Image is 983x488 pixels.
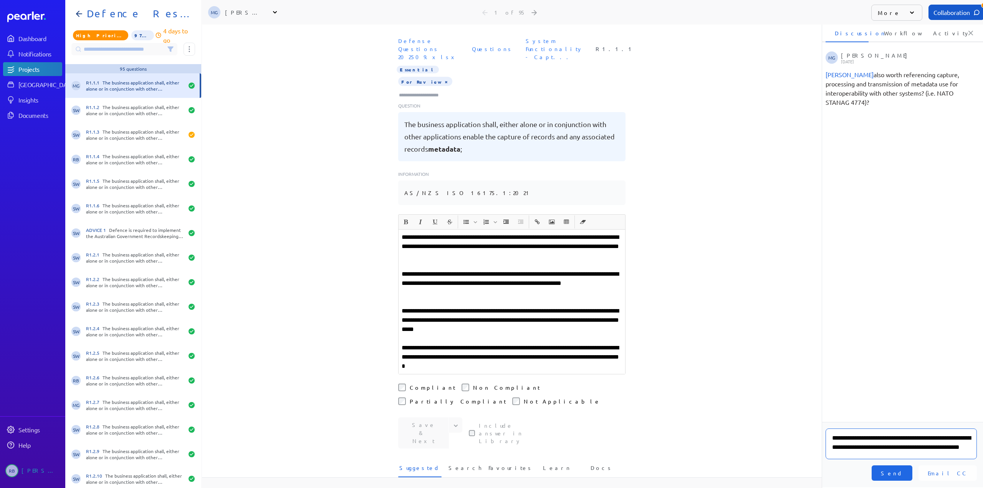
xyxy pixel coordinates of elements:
a: Help [3,438,62,452]
span: Ryan Baird [5,464,18,477]
div: [PERSON_NAME] [22,464,60,477]
span: Italic [414,215,427,228]
span: Importance Essential [397,66,439,73]
span: Learn [543,464,571,476]
pre: The business application shall, either alone or in conjunction with other applications enable the... [404,118,619,155]
a: RB[PERSON_NAME] [3,461,62,480]
span: Steve Whittington [71,425,81,434]
span: Docs [591,464,613,476]
span: Steve Whittington [71,450,81,459]
span: Favourites [488,464,533,476]
span: R1.2.4 [86,325,103,331]
a: Insights [3,93,62,107]
span: Michael Grimwade [826,51,838,64]
span: R1.2.7 [86,399,103,405]
span: Priority [73,30,128,40]
span: Steve Whittington [71,278,81,287]
span: Steve Whittington [71,204,81,213]
button: Insert Image [545,215,558,228]
div: The business application shall, either alone or in conjunction with other applications support ca... [86,178,184,190]
span: Suggested [399,464,440,476]
span: Send [881,469,903,477]
button: Underline [429,215,442,228]
p: Information [398,170,626,177]
div: Documents [18,111,61,119]
div: The business application shall, either alone or in conjunction with other applications be able to... [86,374,184,387]
span: R1.2.5 [86,350,103,356]
span: Underline [428,215,442,228]
div: The business application shall, either alone or in conjunction with other applications support co... [86,399,184,411]
a: Projects [3,62,62,76]
div: The business application shall, either alone or in conjunction with other applications enable the... [86,276,184,288]
li: Workflow [875,24,918,42]
button: Send [872,465,912,481]
span: Steve Whittington [71,327,81,336]
span: Steve Whittington [71,302,81,311]
p: 4 days to go [163,26,195,45]
div: also worth referencing capture, processing and transmission of metadata use for interoperability ... [826,70,977,107]
span: Steve Whittington [71,351,81,361]
span: R1.2.8 [86,423,103,430]
button: Insert Ordered List [480,215,493,228]
div: Defence is required to implement the Australian Government Recordskeeping Metadata Standard. Defe... [86,227,184,239]
div: 1 of 95 [494,9,526,16]
span: Email CC [928,469,968,477]
span: Steve Whittington [71,130,81,139]
span: Section: System Functionality - Capture and classification Obligation - Records creation, capture... [523,34,586,64]
span: R1.2.3 [86,301,103,307]
div: The business application shall, either alone or in conjunction with other applications allow auth... [86,448,184,460]
a: Dashboard [7,12,62,22]
span: Strike through [443,215,457,228]
div: The business application shall, either alone or in conjunction with other applications, allow int... [86,202,184,215]
a: Notifications [3,47,62,61]
span: R1.1.1 [86,79,103,86]
span: Michael Grimwade [71,81,81,90]
span: Steve Whittington [71,179,81,189]
div: Notifications [18,50,61,58]
span: R1.2.9 [86,448,103,454]
div: The business application shall, either alone or in conjunction with other applications enable the... [86,79,184,92]
button: Bold [399,215,412,228]
label: Not Applicable [524,397,601,405]
span: 97% of Questions Completed [131,30,154,40]
span: Increase Indent [499,215,513,228]
li: Discussion [826,24,869,42]
span: Ryan Baird [71,155,81,164]
span: For Review [398,77,452,86]
div: Dashboard [18,35,61,42]
span: ADVICE 1 [86,227,109,233]
div: The business application shall, either alone or in conjunction with other applications, be able t... [86,423,184,436]
span: Document: Defense Questions 202509.xlsx [395,34,463,64]
span: Steve Whittington [71,228,81,238]
span: Clear Formatting [576,215,590,228]
button: Clear Formatting [576,215,589,228]
button: Italic [414,215,427,228]
a: Documents [3,108,62,122]
span: Michael Grimwade [208,6,220,18]
label: Partially Compliant [410,397,506,405]
label: This checkbox controls whether your answer will be included in the Answer Library for future use [479,422,544,445]
button: Email CC [918,465,977,481]
div: The business application shall, either alone or in conjunction with other applications enable the... [86,251,184,264]
div: Help [18,441,61,449]
span: Insert Ordered List [479,215,498,228]
button: Strike through [443,215,456,228]
span: R1.1.2 [86,104,103,110]
li: Activity [924,24,967,42]
a: [GEOGRAPHIC_DATA] [3,78,62,91]
div: [PERSON_NAME] [841,51,975,64]
div: The business application shall, either alone or in conjunction with other applications where the ... [86,129,184,141]
span: R1.1.6 [86,202,103,208]
a: Settings [3,423,62,437]
div: [PERSON_NAME] [225,8,263,16]
pre: AS/NZS ISO 16175.1:2021 [404,187,532,199]
button: Tag at index 0 with value ForReview focussed. Press backspace to remove [443,78,449,85]
div: The business application shall, either alone or in conjunction with other applications support th... [86,325,184,337]
h1: Defence Response 202509 [84,8,189,20]
span: R1.1.3 [86,129,103,135]
p: More [878,9,900,17]
label: Compliant [410,384,455,391]
span: Insert link [530,215,544,228]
